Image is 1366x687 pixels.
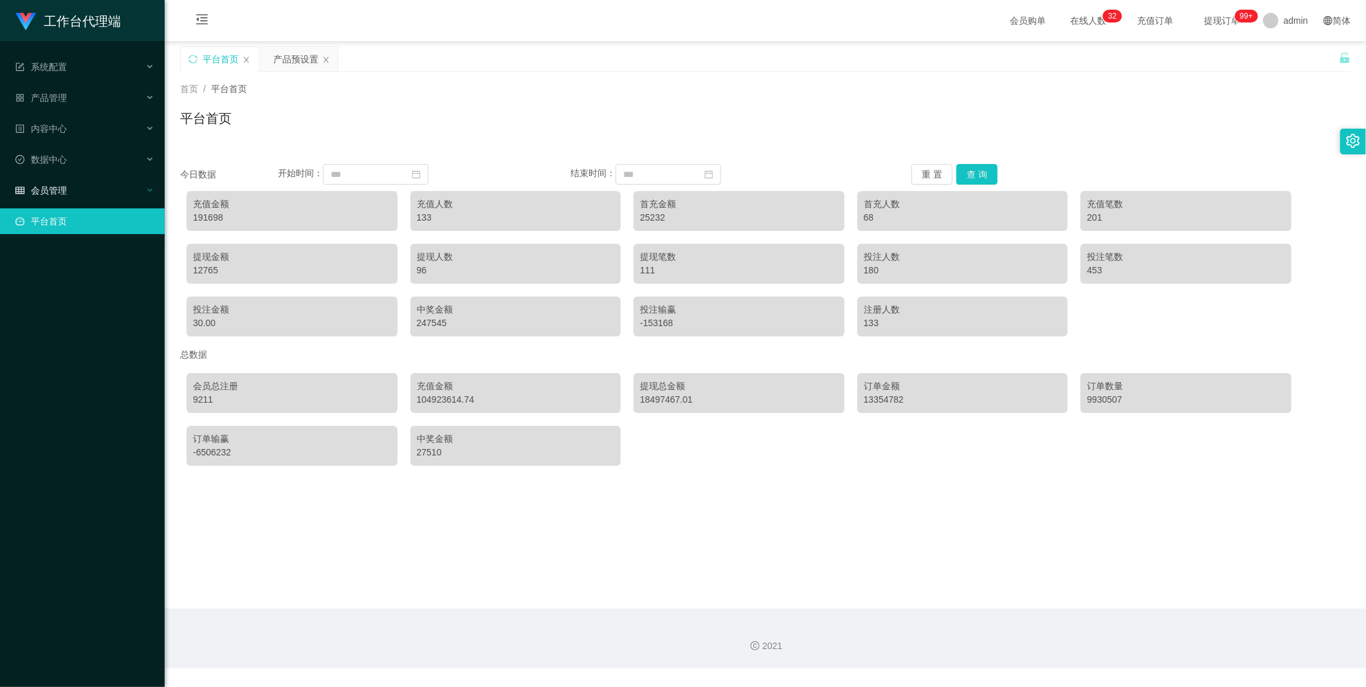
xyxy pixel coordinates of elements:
div: 充值笔数 [1087,197,1285,211]
div: 注册人数 [864,303,1062,316]
div: 中奖金额 [417,432,615,446]
span: / [203,84,206,94]
i: 图标: close [242,56,250,64]
div: 18497467.01 [640,393,838,407]
div: 96 [417,264,615,277]
span: 在线人数 [1064,16,1113,25]
p: 2 [1113,10,1117,23]
div: 25232 [640,211,838,224]
span: 开始时间： [278,169,323,179]
i: 图标: profile [15,124,24,133]
h1: 工作台代理端 [44,1,121,42]
div: 提现笔数 [640,250,838,264]
div: 中奖金额 [417,303,615,316]
i: 图标: calendar [412,170,421,179]
div: 订单金额 [864,380,1062,393]
div: 总数据 [180,343,1351,367]
div: 提现总金额 [640,380,838,393]
div: 平台首页 [203,47,239,71]
button: 重 置 [911,164,952,185]
i: 图标: table [15,186,24,195]
sup: 955 [1235,10,1258,23]
i: 图标: appstore-o [15,93,24,102]
a: 图标: dashboard平台首页 [15,208,154,234]
sup: 32 [1103,10,1122,23]
a: 工作台代理端 [15,15,121,26]
div: 充值金额 [417,380,615,393]
div: 201 [1087,211,1285,224]
button: 查 询 [956,164,997,185]
span: 平台首页 [211,84,247,94]
i: 图标: check-circle-o [15,155,24,164]
div: 今日数据 [180,168,278,181]
div: 133 [864,316,1062,330]
div: 投注笔数 [1087,250,1285,264]
h1: 平台首页 [180,109,232,128]
div: 充值金额 [193,197,391,211]
i: 图标: copyright [751,641,760,650]
i: 图标: setting [1346,134,1360,148]
div: -6506232 [193,446,391,459]
div: 27510 [417,446,615,459]
div: 133 [417,211,615,224]
div: 订单输赢 [193,432,391,446]
i: 图标: close [322,56,330,64]
div: 104923614.74 [417,393,615,407]
i: 图标: sync [188,55,197,64]
div: 投注金额 [193,303,391,316]
div: 产品预设置 [273,47,318,71]
span: 结束时间： [570,169,615,179]
span: 系统配置 [15,62,67,72]
i: 图标: form [15,62,24,71]
div: 投注人数 [864,250,1062,264]
span: 数据中心 [15,154,67,165]
div: 12765 [193,264,391,277]
span: 首页 [180,84,198,94]
div: 首充人数 [864,197,1062,211]
span: 产品管理 [15,93,67,103]
div: 111 [640,264,838,277]
div: 13354782 [864,393,1062,407]
div: 会员总注册 [193,380,391,393]
p: 3 [1108,10,1113,23]
div: 订单数量 [1087,380,1285,393]
i: 图标: calendar [704,170,713,179]
div: 提现人数 [417,250,615,264]
span: 提现订单 [1198,16,1246,25]
div: 68 [864,211,1062,224]
div: 453 [1087,264,1285,277]
i: 图标: global [1324,16,1333,25]
div: 247545 [417,316,615,330]
div: 投注输赢 [640,303,838,316]
div: 提现金额 [193,250,391,264]
div: 30.00 [193,316,391,330]
span: 内容中心 [15,124,67,134]
i: 图标: menu-fold [180,1,224,42]
div: -153168 [640,316,838,330]
div: 9930507 [1087,393,1285,407]
img: logo.9652507e.png [15,13,36,31]
div: 9211 [193,393,391,407]
div: 180 [864,264,1062,277]
span: 充值订单 [1131,16,1179,25]
div: 首充金额 [640,197,838,211]
i: 图标: unlock [1339,52,1351,64]
div: 充值人数 [417,197,615,211]
span: 会员管理 [15,185,67,196]
div: 2021 [175,639,1356,653]
div: 191698 [193,211,391,224]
